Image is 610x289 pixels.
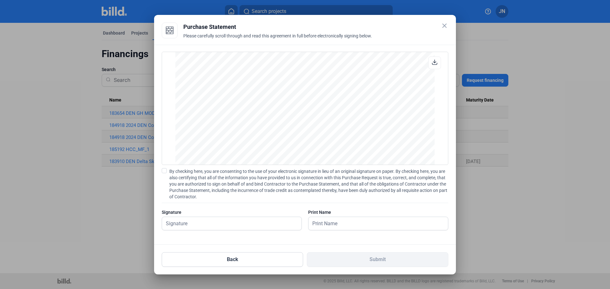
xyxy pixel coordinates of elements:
input: Signature [162,217,295,230]
div: Print Name [308,209,448,215]
mat-icon: close [441,22,448,30]
span: By checking here, you are consenting to the use of your electronic signature in lieu of an origin... [169,168,448,200]
div: Please carefully scroll through and read this agreement in full before electronically signing below. [183,33,448,47]
div: Purchase Statement [183,23,448,31]
span: P a g e [386,153,399,158]
div: Signature [162,209,302,215]
span: 6 [408,153,411,158]
span: 6 [402,153,405,158]
input: Print Name [308,217,441,230]
span: | [406,153,407,158]
button: Submit [307,252,448,267]
button: Back [162,252,303,267]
